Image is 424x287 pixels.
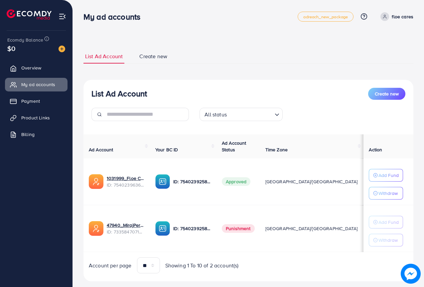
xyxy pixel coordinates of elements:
p: ID: 7540239258766950407 [173,224,211,232]
div: <span class='underline'>1031999_Floe Cares ad acc no 1_1755598915786</span></br>7540239636447166482 [107,175,145,189]
img: ic-ads-acc.e4c84228.svg [89,221,103,236]
span: $0 [7,44,15,53]
p: floe cares [392,13,413,21]
span: Ad Account Status [222,140,246,153]
span: Showing 1 To 10 of 2 account(s) [165,262,239,269]
a: 47940_MirajPerfumes_1708010012354 [107,222,145,228]
span: Approved [222,177,250,186]
span: Time Zone [265,146,288,153]
img: image [403,266,419,282]
div: <span class='underline'>47940_MirajPerfumes_1708010012354</span></br>7335847071930531842 [107,222,145,235]
span: ID: 7540239636447166482 [107,182,145,188]
span: [GEOGRAPHIC_DATA]/[GEOGRAPHIC_DATA] [265,225,358,232]
p: ID: 7540239258766950407 [173,178,211,186]
a: Overview [5,61,68,74]
a: floe cares [378,12,413,21]
a: Billing [5,128,68,141]
span: Action [369,146,382,153]
img: logo [7,9,52,20]
span: adreach_new_package [303,15,348,19]
span: Create new [139,53,167,60]
span: Your BC ID [155,146,178,153]
button: Withdraw [369,187,403,200]
span: [GEOGRAPHIC_DATA]/[GEOGRAPHIC_DATA] [265,178,358,185]
span: List Ad Account [85,53,123,60]
a: adreach_new_package [298,12,353,22]
h3: List Ad Account [91,89,147,98]
p: Add Fund [378,171,399,179]
p: Withdraw [378,236,398,244]
img: ic-ba-acc.ded83a64.svg [155,174,170,189]
span: Billing [21,131,35,138]
span: Overview [21,65,41,71]
a: Payment [5,94,68,108]
span: My ad accounts [21,81,55,88]
a: My ad accounts [5,78,68,91]
span: Account per page [89,262,132,269]
img: menu [59,13,66,20]
button: Withdraw [369,234,403,246]
span: Ecomdy Balance [7,37,43,43]
img: ic-ads-acc.e4c84228.svg [89,174,103,189]
span: ID: 7335847071930531842 [107,228,145,235]
span: Payment [21,98,40,104]
p: Add Fund [378,218,399,226]
a: Product Links [5,111,68,124]
span: All status [203,110,228,119]
p: Withdraw [378,189,398,197]
span: Create new [375,90,399,97]
button: Create new [368,88,405,100]
img: ic-ba-acc.ded83a64.svg [155,221,170,236]
span: Punishment [222,224,255,233]
span: Ad Account [89,146,113,153]
a: 1031999_Floe Cares ad acc no 1_1755598915786 [107,175,145,182]
img: image [59,46,65,52]
span: Product Links [21,114,50,121]
h3: My ad accounts [83,12,146,22]
button: Add Fund [369,216,403,228]
button: Add Fund [369,169,403,182]
div: Search for option [200,108,283,121]
input: Search for option [229,108,272,119]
